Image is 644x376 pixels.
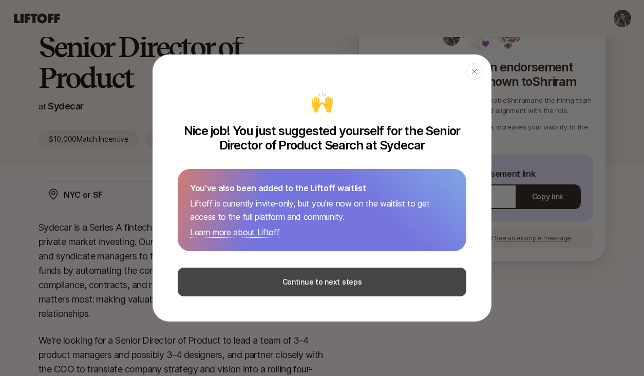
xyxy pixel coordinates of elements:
[190,181,454,195] p: You’ve also been added to the Liftoff waitlist
[190,227,279,238] a: Learn more about Liftoff
[178,268,466,296] button: Continue to next steps
[190,197,454,223] p: Liftoff is currently invite-only, but you're now on the waitlist to get access to the full platfo...
[311,88,334,116] div: 🙌
[178,124,466,153] p: Nice job! You just suggested yourself for the Senior Director of Product Search at Sydecar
